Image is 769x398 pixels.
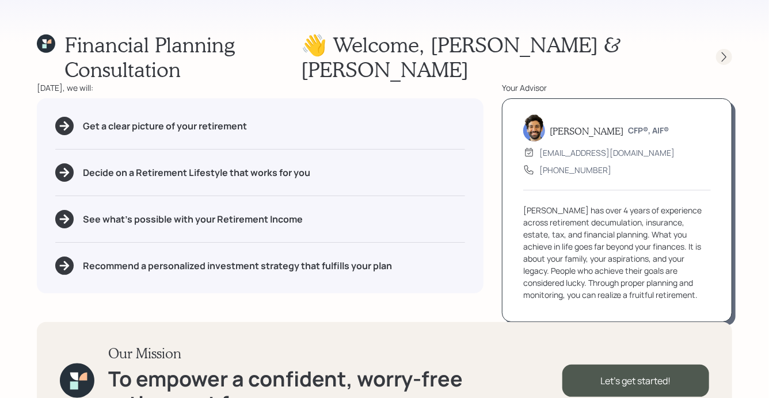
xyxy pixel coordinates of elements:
[83,167,310,178] h5: Decide on a Retirement Lifestyle that works for you
[539,147,675,159] div: [EMAIL_ADDRESS][DOMAIN_NAME]
[108,345,562,362] h3: Our Mission
[550,125,623,136] h5: [PERSON_NAME]
[83,261,392,271] h5: Recommend a personalized investment strategy that fulfills your plan
[37,82,484,94] div: [DATE], we will:
[523,204,711,301] div: [PERSON_NAME] has over 4 years of experience across retirement decumulation, insurance, estate, t...
[539,164,611,176] div: [PHONE_NUMBER]
[562,365,709,397] div: Let's get started!
[64,32,301,82] h1: Financial Planning Consultation
[301,32,695,82] h1: 👋 Welcome , [PERSON_NAME] & [PERSON_NAME]
[502,82,732,94] div: Your Advisor
[83,121,247,132] h5: Get a clear picture of your retirement
[523,114,545,141] img: eric-schwartz-headshot.png
[628,126,669,136] h6: CFP®, AIF®
[83,214,303,225] h5: See what's possible with your Retirement Income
